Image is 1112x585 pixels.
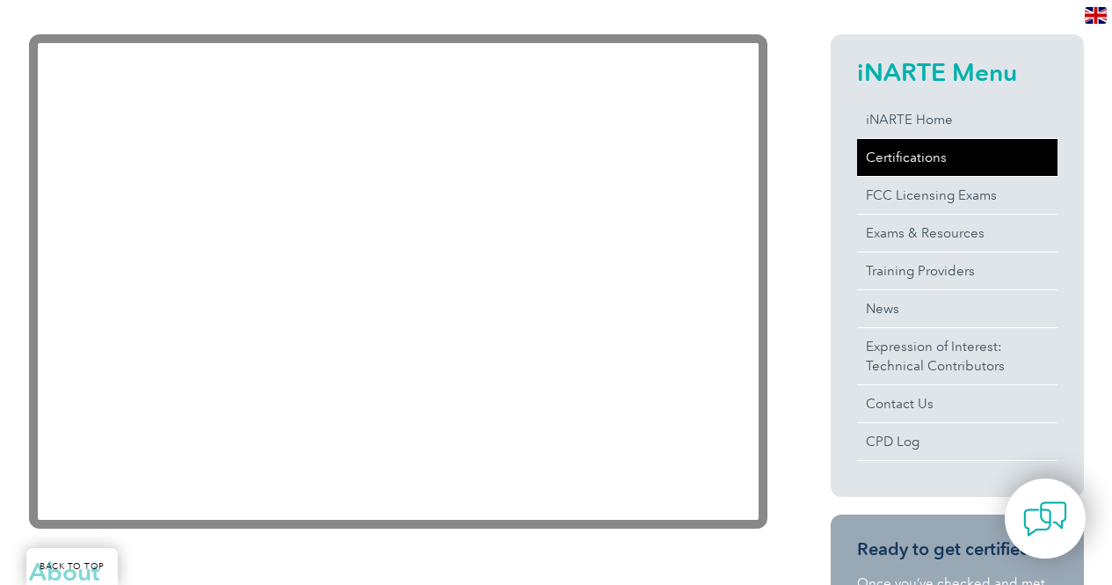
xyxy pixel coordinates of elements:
img: contact-chat.png [1023,497,1067,541]
a: CPD Log [857,423,1057,460]
img: en [1085,7,1107,24]
h2: iNARTE Menu [857,58,1057,86]
a: Contact Us [857,385,1057,422]
a: FCC Licensing Exams [857,177,1057,214]
a: BACK TO TOP [26,548,118,585]
iframe: YouTube video player [29,34,767,529]
a: Expression of Interest:Technical Contributors [857,328,1057,384]
a: Certifications [857,139,1057,176]
a: iNARTE Home [857,101,1057,138]
a: Training Providers [857,252,1057,289]
a: News [857,290,1057,327]
h3: Ready to get certified? [857,538,1057,560]
a: Exams & Resources [857,215,1057,252]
